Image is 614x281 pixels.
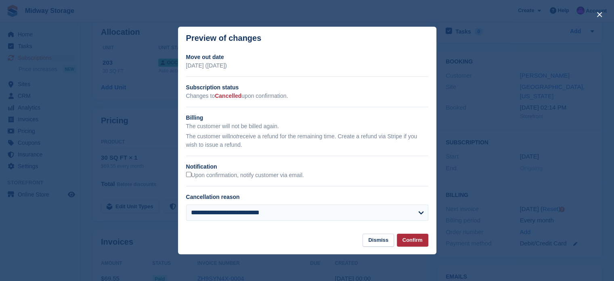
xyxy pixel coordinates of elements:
p: The customer will receive a refund for the remaining time. Create a refund via Stripe if you wish... [186,132,428,149]
label: Upon confirmation, notify customer via email. [186,172,304,179]
input: Upon confirmation, notify customer via email. [186,172,191,177]
h2: Subscription status [186,83,428,92]
h2: Notification [186,163,428,171]
p: Changes to upon confirmation. [186,92,428,100]
label: Cancellation reason [186,194,240,200]
h2: Move out date [186,53,428,61]
span: Cancelled [215,93,241,99]
button: close [593,8,606,21]
h2: Billing [186,114,428,122]
em: not [230,133,237,139]
p: Preview of changes [186,34,262,43]
p: The customer will not be billed again. [186,122,428,131]
p: [DATE] ([DATE]) [186,61,428,70]
button: Confirm [397,234,428,247]
button: Dismiss [363,234,394,247]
